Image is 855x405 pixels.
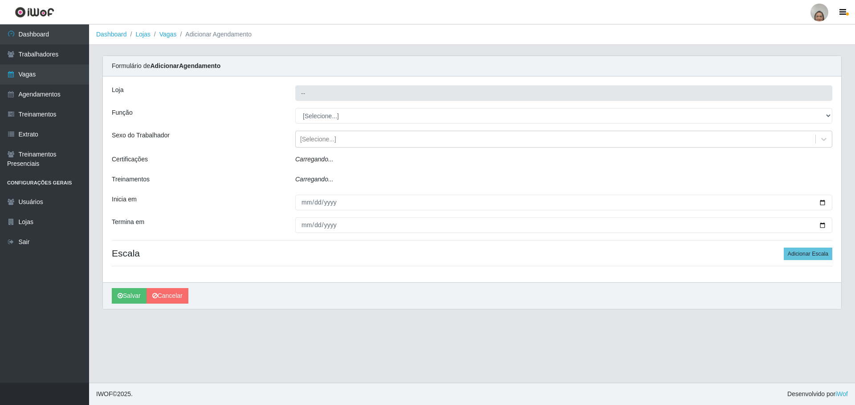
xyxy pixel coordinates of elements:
span: IWOF [96,390,113,397]
label: Certificações [112,155,148,164]
label: Treinamentos [112,175,150,184]
div: Formulário de [103,56,841,76]
label: Inicia em [112,195,137,204]
label: Termina em [112,217,144,227]
button: Adicionar Escala [784,248,832,260]
a: iWof [835,390,848,397]
div: [Selecione...] [300,135,336,144]
strong: Adicionar Agendamento [150,62,220,69]
a: Dashboard [96,31,127,38]
img: CoreUI Logo [15,7,54,18]
span: Desenvolvido por [787,389,848,399]
span: © 2025 . [96,389,133,399]
label: Loja [112,85,123,95]
button: Salvar [112,288,147,304]
a: Cancelar [147,288,188,304]
input: 00/00/0000 [295,195,832,210]
a: Vagas [159,31,177,38]
li: Adicionar Agendamento [176,30,252,39]
a: Lojas [135,31,150,38]
i: Carregando... [295,156,334,163]
h4: Escala [112,248,832,259]
nav: breadcrumb [89,24,855,45]
input: 00/00/0000 [295,217,832,233]
label: Sexo do Trabalhador [112,131,170,140]
label: Função [112,108,133,117]
i: Carregando... [295,176,334,183]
